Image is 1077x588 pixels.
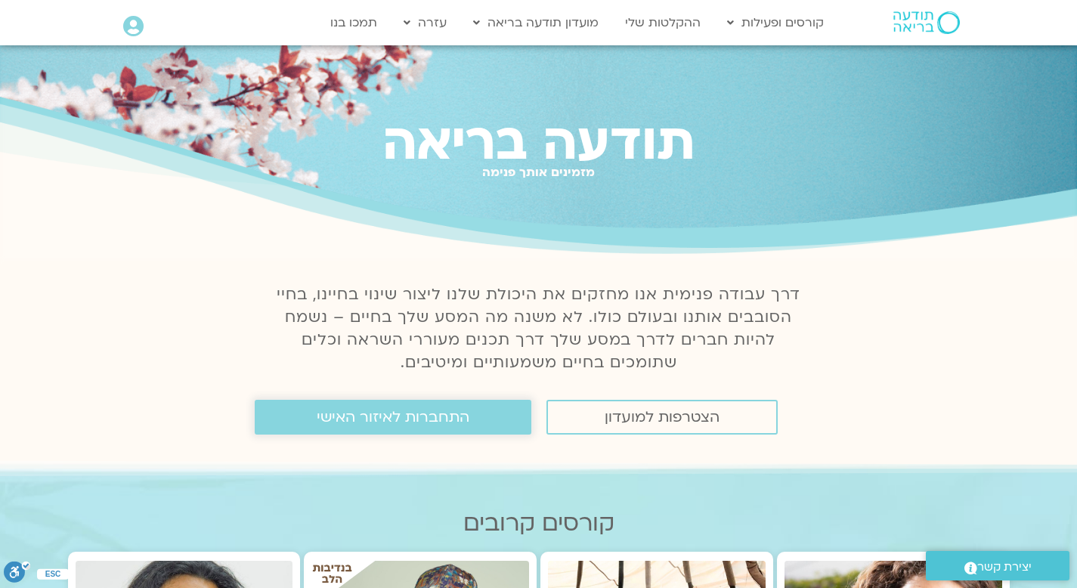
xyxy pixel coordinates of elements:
a: תמכו בנו [323,8,385,37]
img: תודעה בריאה [893,11,960,34]
span: יצירת קשר [977,557,1032,577]
h2: קורסים קרובים [68,510,1010,537]
a: מועדון תודעה בריאה [466,8,606,37]
a: ההקלטות שלי [617,8,708,37]
span: הצטרפות למועדון [605,409,720,426]
a: יצירת קשר [926,551,1069,580]
a: הצטרפות למועדון [546,400,778,435]
span: התחברות לאיזור האישי [317,409,469,426]
p: דרך עבודה פנימית אנו מחזקים את היכולת שלנו ליצור שינוי בחיינו, בחיי הסובבים אותנו ובעולם כולו. לא... [268,283,809,374]
a: התחברות לאיזור האישי [255,400,531,435]
a: עזרה [396,8,454,37]
a: קורסים ופעילות [720,8,831,37]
